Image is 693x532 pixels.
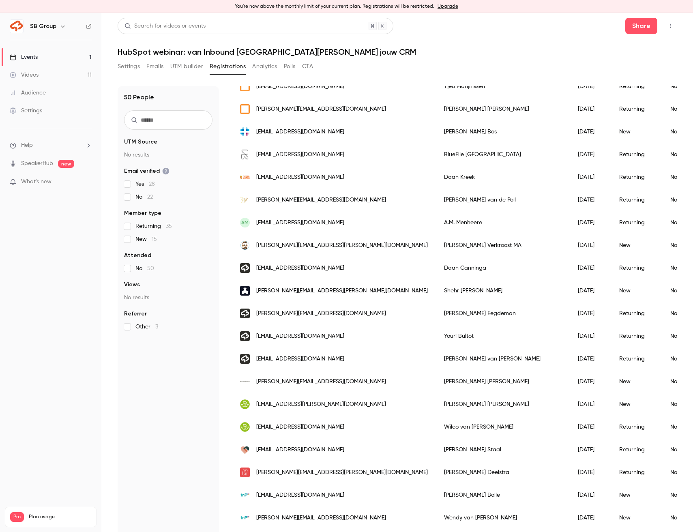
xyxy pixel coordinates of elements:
button: CTA [302,60,313,73]
span: UTM Source [124,138,157,146]
div: Returning [611,257,662,279]
div: BlueElle [GEOGRAPHIC_DATA] [436,143,570,166]
div: Shehr [PERSON_NAME] [436,279,570,302]
div: [PERSON_NAME] van de Poll [436,189,570,211]
span: Member type [124,209,161,217]
span: [EMAIL_ADDRESS][DOMAIN_NAME] [256,150,344,159]
span: [PERSON_NAME][EMAIL_ADDRESS][DOMAIN_NAME] [256,196,386,204]
span: 22 [147,194,153,200]
div: [DATE] [570,211,611,234]
div: [DATE] [570,348,611,370]
span: 15 [152,236,157,242]
div: Returning [611,348,662,370]
span: Other [135,323,158,331]
div: [DATE] [570,257,611,279]
div: New [611,234,662,257]
div: Returning [611,75,662,98]
div: Daan Kreek [436,166,570,189]
div: Tjeu Marijnissen [436,75,570,98]
div: [DATE] [570,143,611,166]
div: Videos [10,71,39,79]
span: [EMAIL_ADDRESS][DOMAIN_NAME] [256,332,344,341]
span: Views [124,281,140,289]
div: Returning [611,98,662,120]
div: Returning [611,143,662,166]
span: 28 [149,181,155,187]
div: Settings [10,107,42,115]
button: Analytics [252,60,277,73]
span: 3 [155,324,158,330]
div: Wilco van [PERSON_NAME] [436,416,570,438]
div: [DATE] [570,506,611,529]
div: Wendy van [PERSON_NAME] [436,506,570,529]
span: 35 [166,223,172,229]
p: No results [124,294,212,302]
img: zenvoices.com [240,399,250,409]
img: 1np.nl [240,490,250,500]
img: railforum.nl [240,150,250,159]
div: Search for videos or events [124,22,206,30]
div: [PERSON_NAME] [PERSON_NAME] [436,98,570,120]
div: Returning [611,438,662,461]
div: New [611,506,662,529]
p: No results [124,151,212,159]
iframe: Noticeable Trigger [82,178,92,186]
img: socialbrothers.nl [240,354,250,364]
div: Returning [611,189,662,211]
span: Returning [135,222,172,230]
div: Youri Bultot [436,325,570,348]
span: [PERSON_NAME][EMAIL_ADDRESS][PERSON_NAME][DOMAIN_NAME] [256,287,428,295]
div: [DATE] [570,98,611,120]
span: [PERSON_NAME][EMAIL_ADDRESS][PERSON_NAME][DOMAIN_NAME] [256,468,428,477]
div: [PERSON_NAME] van [PERSON_NAME] [436,348,570,370]
div: Returning [611,166,662,189]
img: rijnstate.nl [240,127,250,137]
img: socialbrothers.nl [240,309,250,318]
span: [PERSON_NAME][EMAIL_ADDRESS][DOMAIN_NAME] [256,309,386,318]
div: [DATE] [570,325,611,348]
span: 50 [147,266,154,271]
span: [PERSON_NAME][EMAIL_ADDRESS][PERSON_NAME][DOMAIN_NAME] [256,241,428,250]
div: New [611,120,662,143]
img: 1np.nl [240,513,250,523]
span: Referrer [124,310,147,318]
div: [DATE] [570,120,611,143]
span: [PERSON_NAME][EMAIL_ADDRESS][DOMAIN_NAME] [256,514,386,522]
div: Returning [611,416,662,438]
div: Returning [611,461,662,484]
span: Yes [135,180,155,188]
span: AM [241,219,249,226]
div: Events [10,53,38,61]
div: New [611,393,662,416]
img: puzzlesandgames.nl [240,176,250,179]
span: new [58,160,74,168]
div: [DATE] [570,484,611,506]
div: [DATE] [570,75,611,98]
div: Daan Canninga [436,257,570,279]
span: What's new [21,178,51,186]
h1: 50 People [124,92,154,102]
button: Settings [118,60,140,73]
span: [EMAIL_ADDRESS][DOMAIN_NAME] [256,355,344,363]
div: [DATE] [570,438,611,461]
div: Returning [611,302,662,325]
span: Plan usage [29,514,91,520]
img: untapped.business [240,195,250,205]
div: [PERSON_NAME] Deelstra [436,461,570,484]
div: Audience [10,89,46,97]
button: Registrations [210,60,246,73]
span: [EMAIL_ADDRESS][DOMAIN_NAME] [256,446,344,454]
span: [EMAIL_ADDRESS][DOMAIN_NAME] [256,128,344,136]
img: zorggenoot.nl [240,445,250,455]
span: [EMAIL_ADDRESS][DOMAIN_NAME] [256,264,344,272]
div: [DATE] [570,461,611,484]
button: Emails [146,60,163,73]
span: [EMAIL_ADDRESS][DOMAIN_NAME] [256,173,344,182]
img: linteloo.nl [240,104,250,114]
span: No [135,264,154,272]
img: socialbrothers.nl [240,331,250,341]
div: [DATE] [570,166,611,189]
section: facet-groups [124,138,212,331]
img: linteloo.nl [240,82,250,91]
div: New [611,370,662,393]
